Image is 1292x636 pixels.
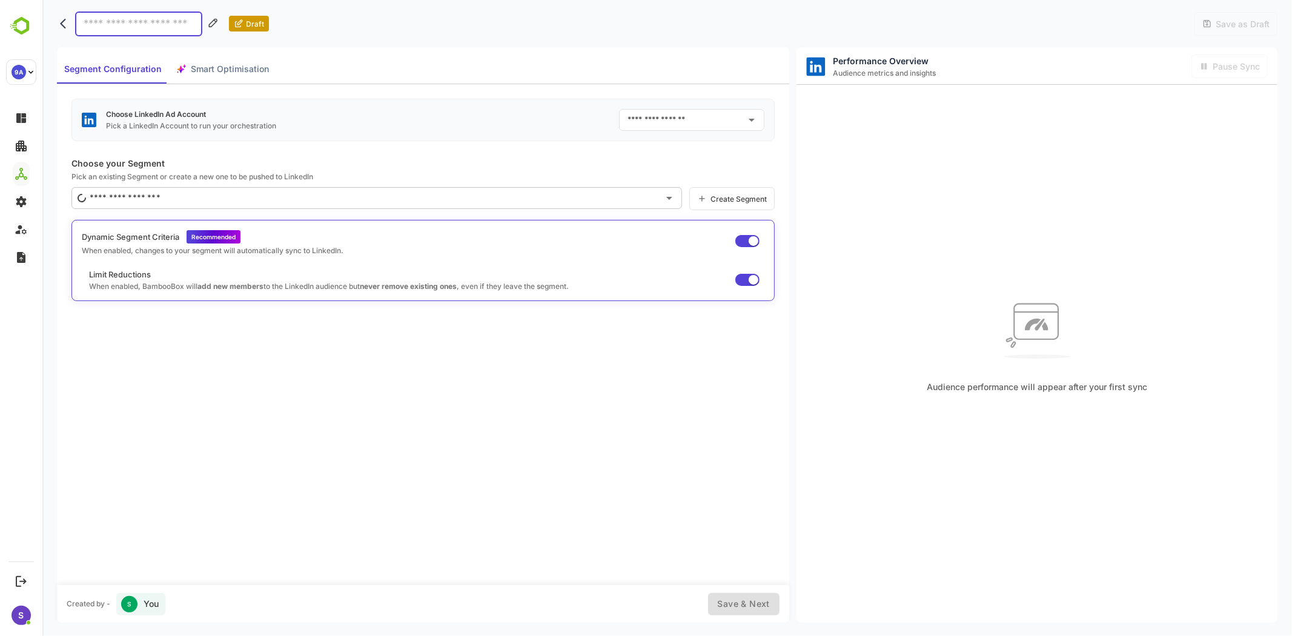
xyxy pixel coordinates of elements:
span: Create Segment [664,194,724,204]
span: Audience performance will appear after your first sync [884,382,1105,392]
p: When enabled, changes to your segment will automatically sync to LinkedIn. [39,246,301,255]
span: Segment Configuration [22,62,119,77]
a: Create Segment [647,187,732,210]
p: Pick an existing Segment or create a new one to be pushed to LinkedIn [29,172,732,181]
p: Choose LinkedIn Ad Account [64,110,234,119]
p: Pick a LinkedIn Account to run your orchestration [64,121,234,130]
button: Open [618,190,635,207]
div: Fill the title in order to activate [1152,12,1235,36]
p: When enabled, BambooBox will to the LinkedIn audience but , even if they leave the segment. [47,282,526,291]
p: Choose your Segment [29,158,732,168]
div: Created by - [24,600,68,608]
span: Audience metrics and insights [790,68,893,78]
button: Open [701,111,718,128]
div: S [12,606,31,625]
div: You [74,593,123,615]
div: S [79,596,95,612]
button: back [15,15,33,33]
p: Limit Reductions [47,270,526,279]
strong: add new members [155,282,221,291]
span: Performance Overview [790,56,893,66]
strong: never remove existing ones [317,282,414,291]
div: Fill the title and select segment in order to activate [666,593,737,615]
span: Pause Sync [1167,61,1217,71]
div: 9A [12,65,26,79]
span: Draft [201,19,222,28]
span: Recommended [149,233,193,240]
img: BambooboxLogoMark.f1c84d78b4c51b1a7b5f700c9845e183.svg [6,15,37,38]
p: Dynamic Segment Criteria [39,232,137,242]
button: Logout [13,573,29,589]
div: Activate sync in order to activate [1149,55,1225,78]
span: Save as Draft [1170,19,1227,29]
